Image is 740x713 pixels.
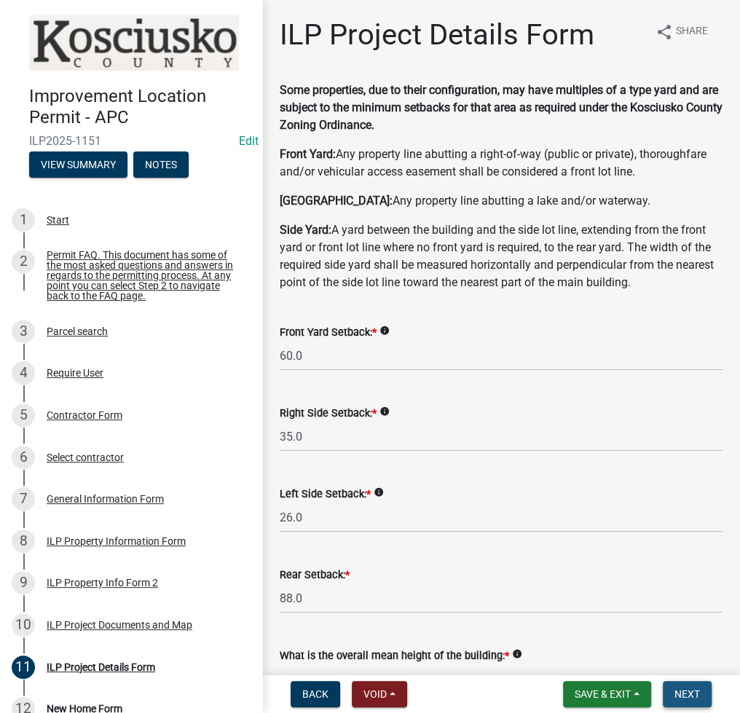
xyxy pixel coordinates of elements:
strong: Front Yard: [280,147,336,161]
div: 6 [12,446,35,469]
h4: Improvement Location Permit - APC [29,86,251,128]
div: ILP Property Info Form 2 [47,578,158,588]
div: 8 [12,529,35,553]
div: General Information Form [47,494,164,504]
div: 9 [12,571,35,594]
span: Next [674,688,700,700]
i: share [656,23,673,41]
div: ILP Property Information Form [47,536,186,546]
div: ILP Project Documents and Map [47,620,192,630]
label: Right Side Setback: [280,409,377,419]
button: Back [291,681,340,707]
span: Save & Exit [575,688,631,700]
button: Void [352,681,407,707]
div: 5 [12,403,35,427]
label: Rear Setback: [280,570,350,580]
div: 11 [12,655,35,679]
label: Left Side Setback: [280,489,371,500]
div: 2 [12,250,35,273]
div: ILP Project Details Form [47,662,155,672]
button: Next [663,681,712,707]
i: info [379,406,390,417]
label: Front Yard Setback: [280,328,377,338]
span: Back [302,688,328,700]
img: Kosciusko County, Indiana [29,15,239,71]
i: info [374,487,384,497]
div: Parcel search [47,326,108,336]
a: Edit [239,134,259,148]
i: info [379,326,390,336]
button: Save & Exit [563,681,651,707]
div: 4 [12,361,35,385]
span: Share [676,23,708,41]
button: shareShare [644,17,720,46]
p: Any property line abutting a right-of-way (public or private), thoroughfare and/or vehicular acce... [280,146,723,181]
div: 7 [12,487,35,511]
div: Select contractor [47,452,124,462]
span: Void [363,688,387,700]
div: 1 [12,208,35,232]
button: View Summary [29,151,127,178]
div: Contractor Form [47,410,122,420]
p: Any property line abutting a lake and/or waterway. [280,192,723,210]
strong: Some properties, due to their configuration, may have multiples of a type yard and are subject to... [280,83,723,132]
div: 3 [12,320,35,343]
wm-modal-confirm: Edit Application Number [239,134,259,148]
strong: Side Yard: [280,223,331,237]
div: Start [47,215,69,225]
h1: ILP Project Details Form [280,17,594,52]
button: Notes [133,151,189,178]
p: A yard between the building and the side lot line, extending from the front yard or front lot lin... [280,221,723,291]
div: 10 [12,613,35,637]
wm-modal-confirm: Notes [133,159,189,171]
i: info [512,649,522,659]
strong: [GEOGRAPHIC_DATA]: [280,194,393,208]
span: ILP2025-1151 [29,134,233,148]
label: What is the overall mean height of the building: [280,651,509,661]
div: Permit FAQ. This document has some of the most asked questions and answers in regards to the perm... [47,250,239,301]
div: Require User [47,368,103,378]
wm-modal-confirm: Summary [29,159,127,171]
